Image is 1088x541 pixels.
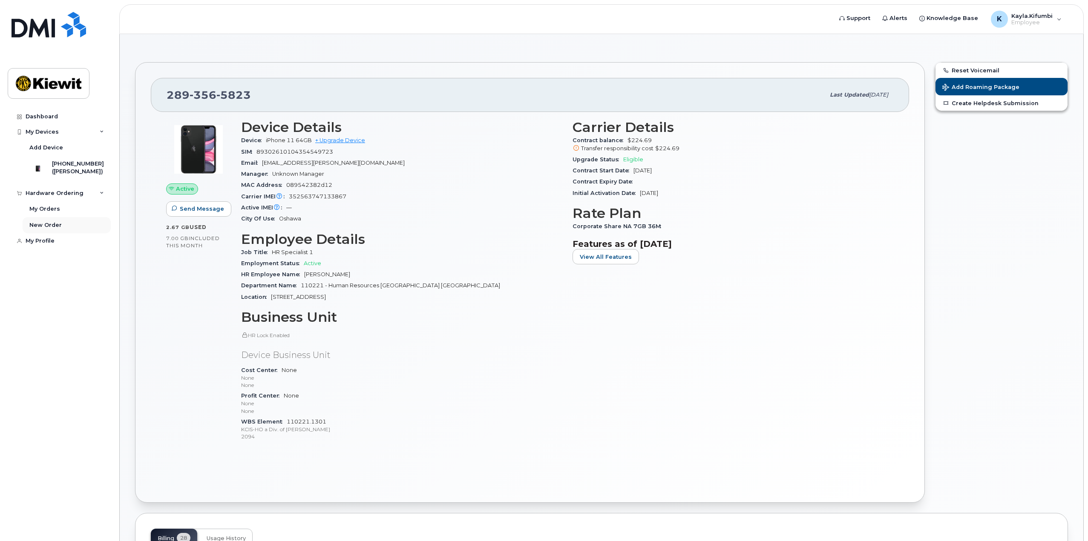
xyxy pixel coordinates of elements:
[241,160,262,166] span: Email
[286,182,332,188] span: 089542382d12
[573,249,639,264] button: View All Features
[190,89,216,101] span: 356
[241,171,272,177] span: Manager
[241,193,289,200] span: Carrier IMEI
[315,137,365,143] a: + Upgrade Device
[573,239,894,249] h3: Features as of [DATE]
[935,78,1068,95] button: Add Roaming Package
[241,215,279,222] span: City Of Use
[266,137,312,143] span: iPhone 11 64GB
[279,215,301,222] span: Oshawa
[241,271,304,278] span: HR Employee Name
[241,182,286,188] span: MAC Address
[166,224,190,230] span: 2.67 GB
[241,400,562,407] p: None
[623,156,643,163] span: Eligible
[241,374,562,381] p: None
[241,294,271,300] span: Location
[272,249,313,255] span: HR Specialist 1
[573,137,627,143] span: Contract balance
[573,223,665,229] span: Corporate Share NA 7GB 36M
[241,309,562,325] h3: Business Unit
[241,204,286,211] span: Active IMEI
[271,294,326,300] span: [STREET_ADDRESS]
[272,171,324,177] span: Unknown Manager
[241,381,562,389] p: None
[573,178,637,185] span: Contract Expiry Date
[167,89,251,101] span: 289
[286,204,292,211] span: —
[241,367,282,373] span: Cost Center
[166,235,189,241] span: 7.00 GB
[241,433,562,440] p: 2094
[176,185,194,193] span: Active
[241,137,266,143] span: Device
[180,205,224,213] span: Send Message
[241,332,562,339] p: HR Lock Enabled
[935,63,1068,78] button: Reset Voicemail
[216,89,251,101] span: 5823
[190,224,207,230] span: used
[935,95,1068,111] a: Create Helpdesk Submission
[241,282,301,289] span: Department Name
[241,392,284,399] span: Profit Center
[304,260,321,266] span: Active
[869,92,888,98] span: [DATE]
[256,149,333,155] span: 89302610104354549723
[241,349,562,361] p: Device Business Unit
[241,149,256,155] span: SIM
[241,232,562,247] h3: Employee Details
[241,392,562,415] span: None
[241,426,562,433] p: KCIS-HO a Div. of [PERSON_NAME]
[173,124,224,175] img: iPhone_11.jpg
[581,145,653,152] span: Transfer responsibility cost
[573,156,623,163] span: Upgrade Status
[241,120,562,135] h3: Device Details
[166,235,220,249] span: included this month
[1051,504,1082,535] iframe: Messenger Launcher
[301,282,500,289] span: 110221 - Human Resources [GEOGRAPHIC_DATA] [GEOGRAPHIC_DATA]
[241,367,562,389] span: None
[241,407,562,415] p: None
[289,193,346,200] span: 352563747133867
[640,190,658,196] span: [DATE]
[241,260,304,266] span: Employment Status
[241,418,287,425] span: WBS Element
[241,249,272,255] span: Job Title
[633,167,652,174] span: [DATE]
[830,92,869,98] span: Last updated
[262,160,405,166] span: [EMAIL_ADDRESS][PERSON_NAME][DOMAIN_NAME]
[573,206,894,221] h3: Rate Plan
[573,137,894,152] span: $224.69
[573,167,633,174] span: Contract Start Date
[573,120,894,135] h3: Carrier Details
[580,253,632,261] span: View All Features
[166,201,231,217] button: Send Message
[304,271,350,278] span: [PERSON_NAME]
[241,418,562,441] span: 110221.1301
[942,84,1019,92] span: Add Roaming Package
[655,145,679,152] span: $224.69
[573,190,640,196] span: Initial Activation Date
